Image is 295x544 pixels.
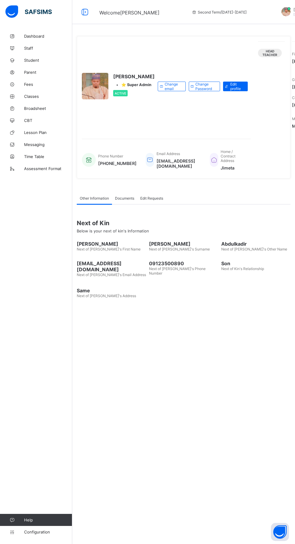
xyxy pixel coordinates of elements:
span: ⭐ Super Admin [121,82,151,87]
div: • [113,82,155,87]
span: Classes [24,94,72,99]
span: Abdulkadir [221,241,290,247]
span: Change Password [195,82,215,91]
span: Next of [PERSON_NAME]'s Phone Number [149,266,206,275]
span: Jimeta [221,165,245,170]
span: Head Teacher [262,49,277,57]
span: Next of Kin [77,219,290,227]
span: Parent [24,70,72,75]
span: Documents [115,196,134,201]
span: Next of [PERSON_NAME]'s Email Address [77,272,146,277]
span: CBT [24,118,72,123]
span: [PHONE_NUMBER] [98,161,137,166]
span: Edit Requests [140,196,163,201]
span: Messaging [24,142,72,147]
span: Fees [24,82,72,87]
span: Edit profile [230,82,243,91]
span: session/term information [192,10,247,14]
span: Broadsheet [24,106,72,111]
img: safsims [5,5,52,18]
span: Son [221,260,290,266]
span: [PERSON_NAME] [77,241,146,247]
span: Change email [165,82,181,91]
span: 09123500890 [149,260,218,266]
span: Phone Number [98,154,123,158]
button: Open asap [271,523,289,541]
span: Next of Kin's Relationship [221,266,264,271]
span: Next of [PERSON_NAME]'s Address [77,294,136,298]
span: [EMAIL_ADDRESS][DOMAIN_NAME] [157,158,201,169]
span: Active [115,92,126,95]
span: Assessment Format [24,166,72,171]
span: [EMAIL_ADDRESS][DOMAIN_NAME] [77,260,146,272]
span: [PERSON_NAME] [149,241,218,247]
span: Email Address [157,151,180,156]
span: Next of [PERSON_NAME]'s First Name [77,247,141,251]
span: Next of [PERSON_NAME]'s Surname [149,247,210,251]
span: Lesson Plan [24,130,72,135]
span: Welcome [PERSON_NAME] [99,10,160,16]
span: [PERSON_NAME] [113,73,155,79]
span: Staff [24,46,72,51]
span: Home / Contract Address [221,149,235,163]
span: Configuration [24,530,72,534]
span: Help [24,518,72,522]
span: Other Information [80,196,109,201]
span: Next of [PERSON_NAME]'s Other Name [221,247,287,251]
span: Time Table [24,154,72,159]
span: Below is your next of kin's Information [77,228,149,233]
span: Same [77,288,146,294]
span: Student [24,58,72,63]
span: Dashboard [24,34,72,39]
